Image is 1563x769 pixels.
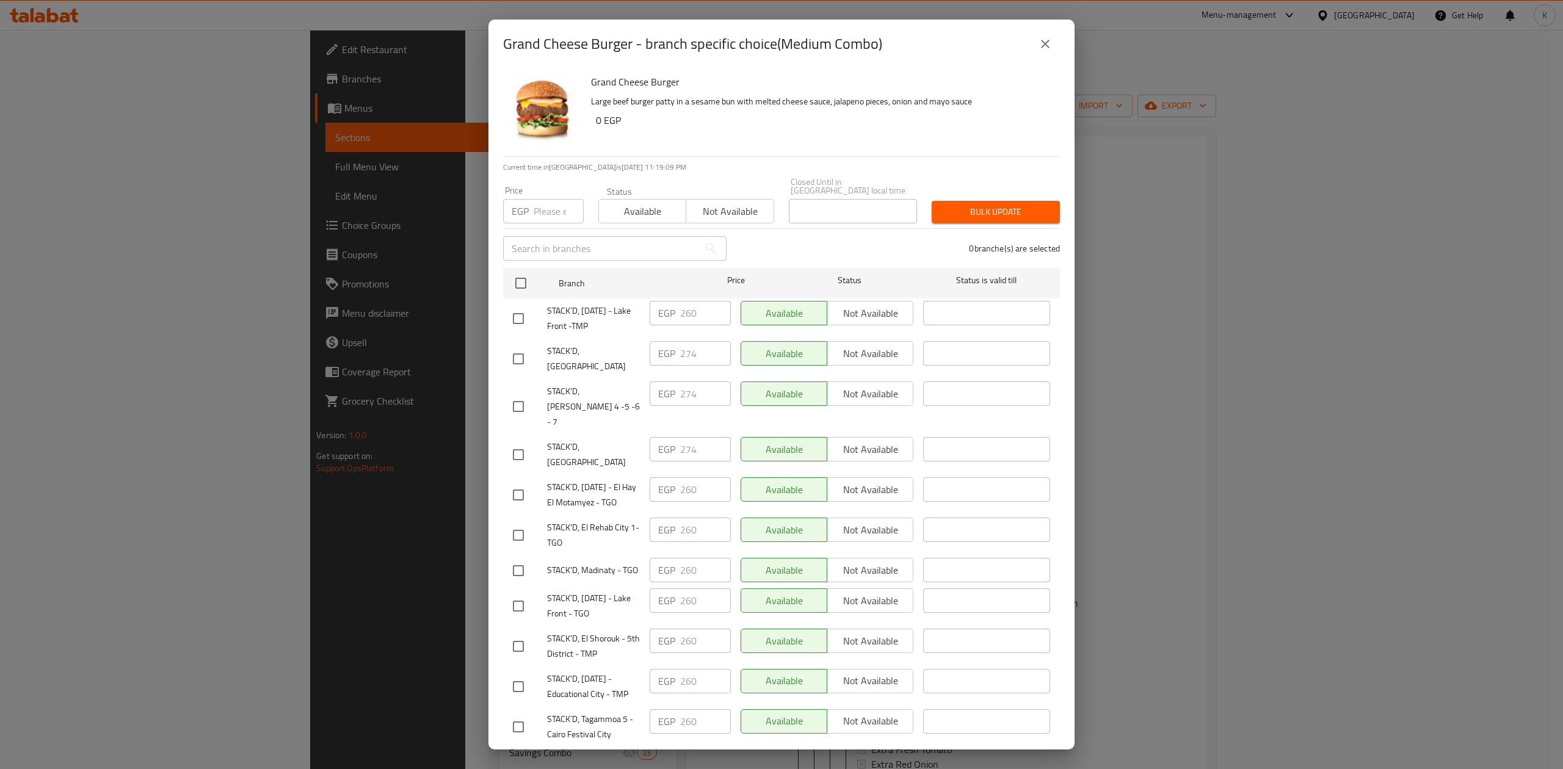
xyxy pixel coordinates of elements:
span: Available [604,203,681,220]
input: Please enter price [680,629,731,653]
input: Please enter price [680,558,731,582]
p: 0 branche(s) are selected [969,242,1060,255]
input: Please enter price [680,518,731,542]
p: Large beef burger patty in a sesame bun with melted cheese sauce, jalapeno pieces, onion and mayo... [591,94,1050,109]
span: STACK'D, [PERSON_NAME] 4 -5 -6 - 7 [547,384,640,430]
img: Grand Cheese Burger [503,73,581,151]
p: EGP [658,563,675,577]
p: EGP [658,306,675,320]
p: EGP [658,442,675,457]
span: Branch [559,276,686,291]
span: STACK'D, El Shorouk - 5th District - TMP [547,631,640,662]
span: Status is valid till [923,273,1050,288]
input: Please enter price [534,199,584,223]
p: EGP [658,714,675,729]
p: EGP [658,522,675,537]
input: Please enter price [680,477,731,502]
span: STACK`D, [DATE] - Lake Front -TMP [547,303,640,334]
p: EGP [658,386,675,401]
span: STACK`D, [DATE] - Lake Front - TGO [547,591,640,621]
input: Please enter price [680,341,731,366]
p: Current time in [GEOGRAPHIC_DATA] is [DATE] 11:19:09 PM [503,162,1060,173]
p: EGP [658,674,675,688]
span: Status [786,273,913,288]
p: EGP [658,482,675,497]
span: STACK'D, [GEOGRAPHIC_DATA] [547,344,640,374]
span: STACK'D, [GEOGRAPHIC_DATA] [547,439,640,470]
button: Available [598,199,686,223]
p: EGP [658,634,675,648]
span: Price [695,273,777,288]
span: Not available [691,203,769,220]
button: Not available [686,199,774,223]
span: STACK`D, [DATE] - El Hay El Motamyez - TGO [547,480,640,510]
input: Please enter price [680,709,731,734]
span: STACK'D, El Rehab City 1- TGO [547,520,640,551]
span: STACK'D, [DATE] - Educational City - TMP [547,671,640,702]
input: Search in branches [503,236,698,261]
input: Please enter price [680,381,731,406]
p: EGP [658,346,675,361]
p: EGP [658,593,675,608]
button: close [1031,29,1060,59]
input: Please enter price [680,588,731,613]
h6: 0 EGP [596,112,1050,129]
input: Please enter price [680,301,731,325]
input: Please enter price [680,669,731,693]
p: EGP [512,204,529,218]
input: Please enter price [680,437,731,461]
span: STACK`D, Tagammoa 5 - Cairo Festival City [547,712,640,742]
h6: Grand Cheese Burger [591,73,1050,90]
span: Bulk update [941,204,1050,220]
span: STACK'D, Madinaty - TGO [547,563,640,578]
button: Bulk update [932,201,1060,223]
h2: Grand Cheese Burger - branch specific choice(Medium Combo) [503,34,882,54]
